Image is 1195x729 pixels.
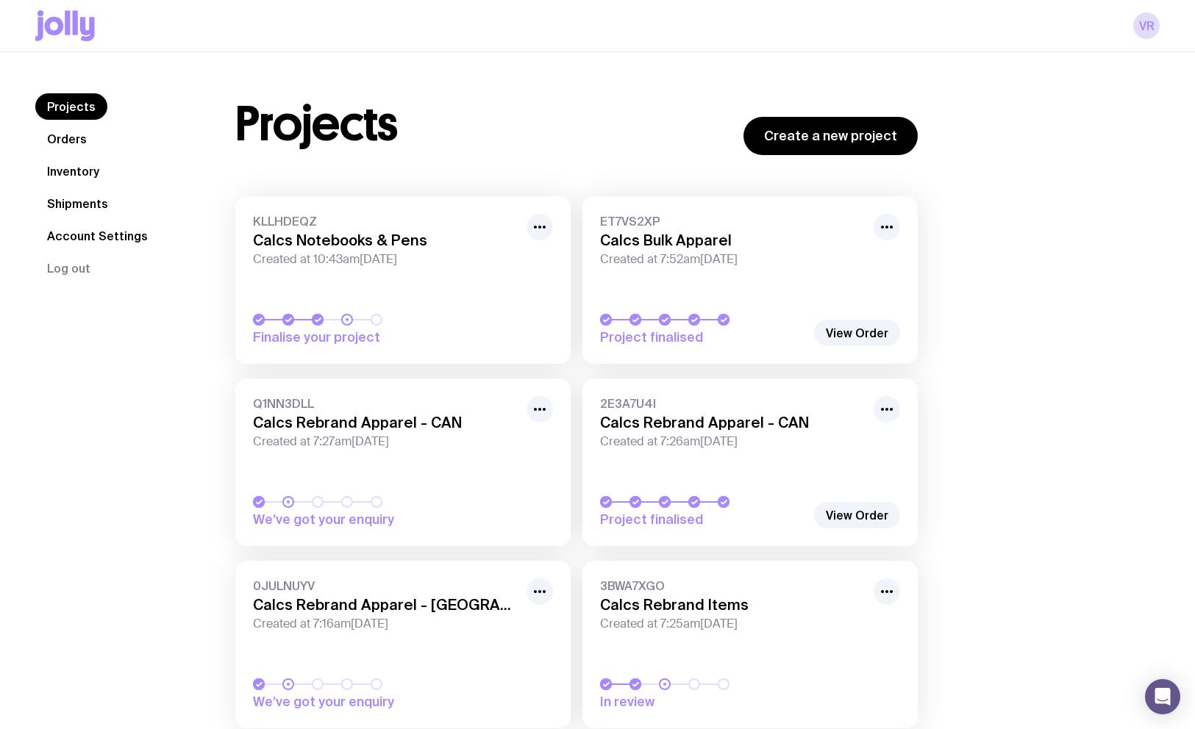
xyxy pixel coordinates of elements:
[235,561,571,728] a: 0JULNUYVCalcs Rebrand Apparel - [GEOGRAPHIC_DATA]Created at 7:16am[DATE]We’ve got your enquiry
[600,434,865,449] span: Created at 7:26am[DATE]
[35,223,160,249] a: Account Settings
[253,214,518,229] span: KLLHDEQZ
[253,434,518,449] span: Created at 7:27am[DATE]
[253,328,459,346] span: Finalise your project
[600,511,806,528] span: Project finalised
[600,617,865,631] span: Created at 7:25am[DATE]
[253,396,518,411] span: Q1NN3DLL
[235,196,571,364] a: KLLHDEQZCalcs Notebooks & PensCreated at 10:43am[DATE]Finalise your project
[253,414,518,431] h3: Calcs Rebrand Apparel - CAN
[253,252,518,267] span: Created at 10:43am[DATE]
[35,126,99,152] a: Orders
[253,231,518,249] h3: Calcs Notebooks & Pens
[600,693,806,711] span: In review
[600,252,865,267] span: Created at 7:52am[DATE]
[235,101,398,148] h1: Projects
[253,617,518,631] span: Created at 7:16am[DATE]
[600,328,806,346] span: Project finalised
[814,502,900,528] a: View Order
[235,378,571,546] a: Q1NN3DLLCalcs Rebrand Apparel - CANCreated at 7:27am[DATE]We’ve got your enquiry
[582,378,918,546] a: 2E3A7U4ICalcs Rebrand Apparel - CANCreated at 7:26am[DATE]Project finalised
[600,596,865,614] h3: Calcs Rebrand Items
[253,511,459,528] span: We’ve got your enquiry
[600,214,865,229] span: ET7VS2XP
[253,578,518,593] span: 0JULNUYV
[582,196,918,364] a: ET7VS2XPCalcs Bulk ApparelCreated at 7:52am[DATE]Project finalised
[600,231,865,249] h3: Calcs Bulk Apparel
[600,578,865,593] span: 3BWA7XGO
[35,190,120,217] a: Shipments
[1133,12,1160,39] a: VR
[35,255,102,281] button: Log out
[253,596,518,614] h3: Calcs Rebrand Apparel - [GEOGRAPHIC_DATA]
[35,158,111,184] a: Inventory
[600,396,865,411] span: 2E3A7U4I
[253,693,459,711] span: We’ve got your enquiry
[1145,679,1180,714] div: Open Intercom Messenger
[582,561,918,728] a: 3BWA7XGOCalcs Rebrand ItemsCreated at 7:25am[DATE]In review
[600,414,865,431] h3: Calcs Rebrand Apparel - CAN
[743,117,918,155] a: Create a new project
[35,93,107,120] a: Projects
[814,320,900,346] a: View Order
